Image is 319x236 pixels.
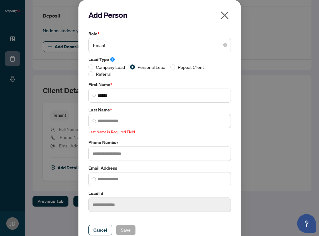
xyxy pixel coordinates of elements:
img: search_icon [92,177,96,181]
img: search_icon [92,119,96,123]
span: Referral [93,70,114,77]
label: Last Name [88,106,231,113]
button: Save [116,225,136,235]
h2: Add Person [88,10,231,20]
button: Cancel [88,225,112,235]
button: Open asap [297,214,316,233]
span: close-circle [223,43,227,47]
label: First Name [88,81,231,88]
span: Last Name is Required Field [88,130,135,134]
img: search_icon [92,94,96,97]
span: Tenant [92,39,227,51]
label: Email Address [88,165,231,172]
span: Repeat Client [175,64,207,70]
span: close [220,10,230,20]
span: Company Lead [93,64,127,70]
label: Lead Type [88,56,231,63]
label: Role [88,30,231,37]
span: Personal Lead [135,64,168,70]
span: Cancel [93,225,107,235]
span: info-circle [110,57,115,62]
label: Lead Id [88,190,231,197]
label: Phone Number [88,139,231,146]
